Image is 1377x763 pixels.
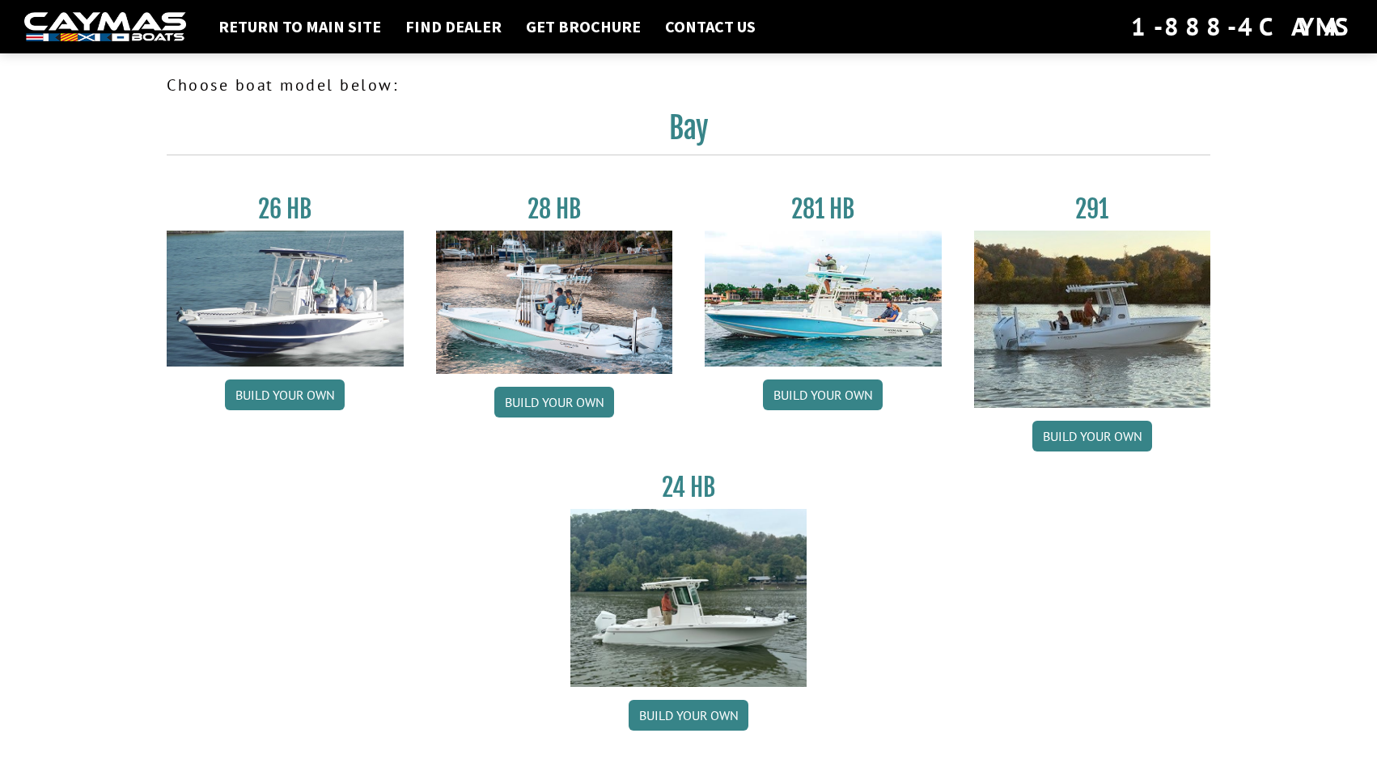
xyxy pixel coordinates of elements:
[974,231,1211,408] img: 291_Thumbnail.jpg
[494,387,614,418] a: Build your own
[167,73,1210,97] p: Choose boat model below:
[167,231,404,367] img: 26_new_photo_resized.jpg
[167,110,1210,155] h2: Bay
[518,16,649,37] a: Get Brochure
[210,16,389,37] a: Return to main site
[397,16,510,37] a: Find Dealer
[974,194,1211,224] h3: 291
[1032,421,1152,451] a: Build your own
[763,379,883,410] a: Build your own
[629,700,748,731] a: Build your own
[225,379,345,410] a: Build your own
[570,473,807,502] h3: 24 HB
[436,194,673,224] h3: 28 HB
[24,12,186,42] img: white-logo-c9c8dbefe5ff5ceceb0f0178aa75bf4bb51f6bca0971e226c86eb53dfe498488.png
[436,231,673,374] img: 28_hb_thumbnail_for_caymas_connect.jpg
[705,194,942,224] h3: 281 HB
[705,231,942,367] img: 28-hb-twin.jpg
[657,16,764,37] a: Contact Us
[1131,9,1353,45] div: 1-888-4CAYMAS
[570,509,807,686] img: 24_HB_thumbnail.jpg
[167,194,404,224] h3: 26 HB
